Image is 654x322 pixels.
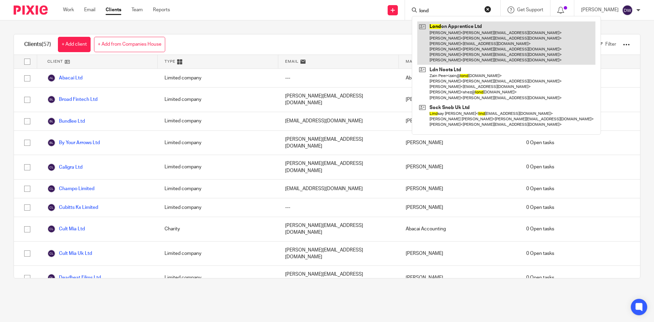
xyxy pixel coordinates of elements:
[58,37,91,52] a: + Add client
[47,274,56,282] img: svg%3E
[278,88,399,112] div: [PERSON_NAME][EMAIL_ADDRESS][DOMAIN_NAME]
[47,117,85,125] a: Bundlee Ltd
[399,112,519,131] div: [PERSON_NAME]
[526,250,554,257] span: 0 Open tasks
[158,88,278,112] div: Limited company
[47,203,56,212] img: svg%3E
[47,225,85,233] a: Cult Mia Ltd
[158,198,278,217] div: Limited company
[47,139,56,147] img: svg%3E
[47,117,56,125] img: svg%3E
[399,266,519,290] div: [PERSON_NAME]
[84,6,95,13] a: Email
[278,69,399,87] div: ---
[47,249,92,258] a: Cult Mia Uk Ltd
[581,6,619,13] p: [PERSON_NAME]
[484,6,491,13] button: Clear
[47,59,63,64] span: Client
[285,59,299,64] span: Email
[419,8,480,14] input: Search
[14,5,48,15] img: Pixie
[399,131,519,155] div: [PERSON_NAME]
[526,164,554,170] span: 0 Open tasks
[158,217,278,241] div: Charity
[47,203,98,212] a: Cubitts Kx Limited
[517,7,543,12] span: Get Support
[399,198,519,217] div: [PERSON_NAME]
[278,266,399,290] div: [PERSON_NAME][EMAIL_ADDRESS][DOMAIN_NAME]
[278,112,399,131] div: [EMAIL_ADDRESS][DOMAIN_NAME]
[47,185,56,193] img: svg%3E
[399,180,519,198] div: [PERSON_NAME]
[165,59,175,64] span: Type
[47,249,56,258] img: svg%3E
[399,155,519,179] div: [PERSON_NAME]
[131,6,143,13] a: Team
[399,242,519,266] div: [PERSON_NAME]
[47,274,102,282] a: Deadbeat Films Ltd.
[158,180,278,198] div: Limited company
[158,112,278,131] div: Limited company
[399,217,519,241] div: Abacai Accounting
[63,6,74,13] a: Work
[526,185,554,192] span: 0 Open tasks
[158,155,278,179] div: Limited company
[94,37,165,52] a: + Add from Companies House
[526,204,554,211] span: 0 Open tasks
[47,74,82,82] a: Abacai Ltd
[47,95,97,104] a: Broad Fintech Ltd
[21,55,34,68] input: Select all
[622,5,633,16] img: svg%3E
[47,95,56,104] img: svg%3E
[158,242,278,266] div: Limited company
[158,69,278,87] div: Limited company
[42,42,51,47] span: (57)
[278,217,399,241] div: [PERSON_NAME][EMAIL_ADDRESS][DOMAIN_NAME]
[278,242,399,266] div: [PERSON_NAME][EMAIL_ADDRESS][DOMAIN_NAME]
[399,69,519,87] div: Abacai Accounting
[24,41,51,48] h1: Clients
[153,6,170,13] a: Reports
[278,180,399,198] div: [EMAIL_ADDRESS][DOMAIN_NAME]
[47,163,56,171] img: svg%3E
[278,198,399,217] div: ---
[278,155,399,179] div: [PERSON_NAME][EMAIL_ADDRESS][DOMAIN_NAME]
[47,163,82,171] a: Caligra Ltd
[158,131,278,155] div: Limited company
[106,6,121,13] a: Clients
[526,139,554,146] span: 0 Open tasks
[47,185,94,193] a: Champo Limited
[605,42,616,47] span: Filter
[278,131,399,155] div: [PERSON_NAME][EMAIL_ADDRESS][DOMAIN_NAME]
[47,139,100,147] a: By Your Arrows Ltd
[526,274,554,281] span: 0 Open tasks
[47,74,56,82] img: svg%3E
[158,266,278,290] div: Limited company
[47,225,56,233] img: svg%3E
[406,59,427,64] span: Manager
[526,226,554,232] span: 0 Open tasks
[399,88,519,112] div: [PERSON_NAME]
